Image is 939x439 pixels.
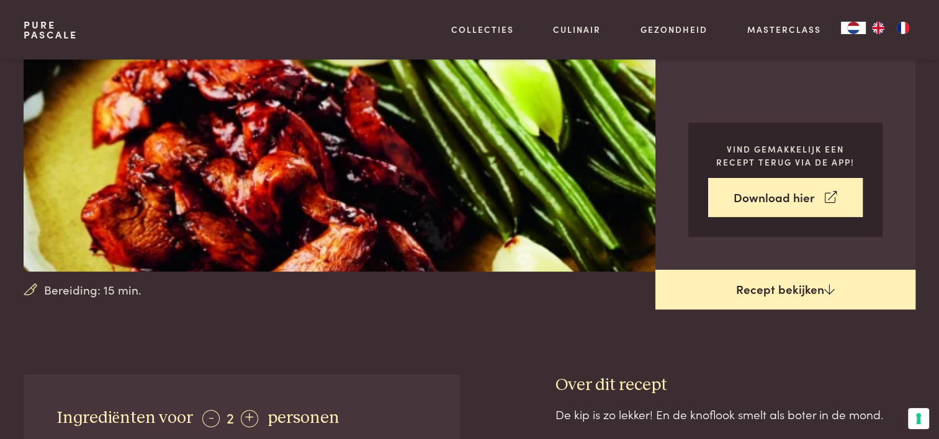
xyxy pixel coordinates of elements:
div: Language [841,22,866,34]
a: PurePascale [24,20,78,40]
p: Vind gemakkelijk een recept terug via de app! [708,143,863,168]
ul: Language list [866,22,915,34]
a: FR [891,22,915,34]
a: Culinair [553,23,601,36]
span: Ingrediënten voor [57,409,193,427]
div: De kip is zo lekker! En de knoflook smelt als boter in de mond. [555,406,915,423]
a: NL [841,22,866,34]
button: Uw voorkeuren voor toestemming voor trackingtechnologieën [908,408,929,429]
span: 2 [227,407,234,427]
a: Collecties [451,23,514,36]
a: EN [866,22,891,34]
a: Recept bekijken [655,270,915,309]
a: Gezondheid [640,23,708,36]
aside: Language selected: Nederlands [841,22,915,34]
div: + [241,410,258,427]
a: Masterclass [747,23,821,36]
span: personen [267,409,339,427]
a: Download hier [708,178,863,217]
div: - [202,410,220,427]
span: Bereiding: 15 min. [44,281,142,299]
h3: Over dit recept [555,375,915,396]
